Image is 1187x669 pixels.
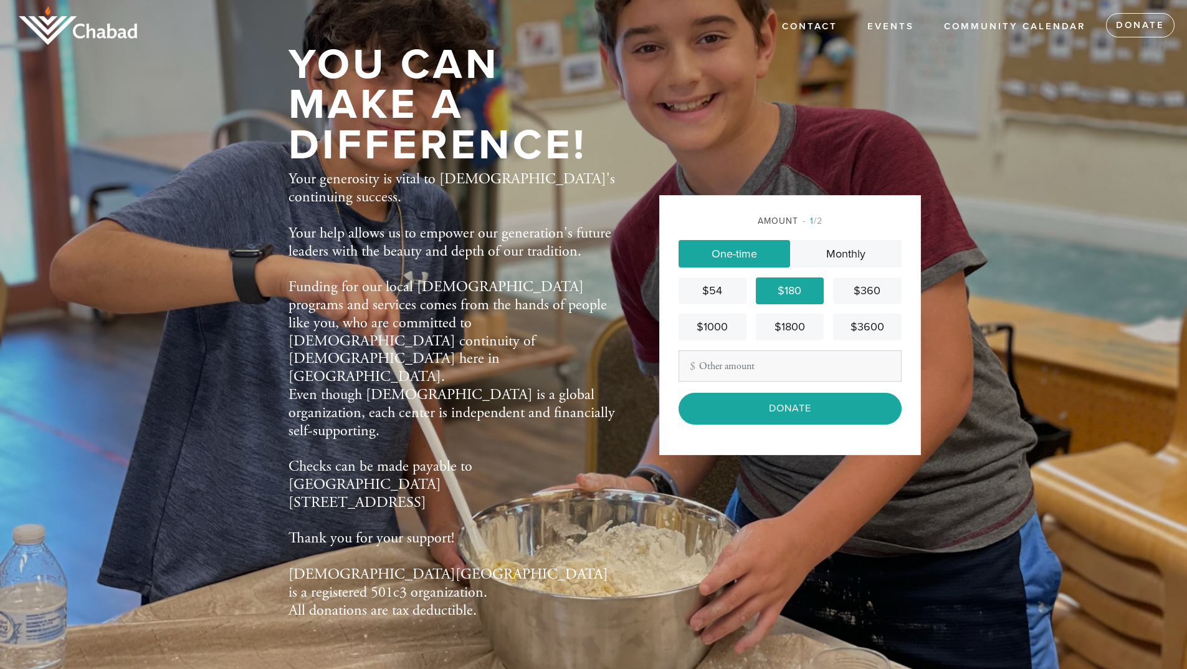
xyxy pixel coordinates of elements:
span: 1 [810,216,814,226]
a: $1800 [756,314,824,340]
a: $54 [679,277,746,304]
div: $1800 [761,319,819,335]
a: One-time [679,240,790,267]
img: logo_half.png [19,6,137,45]
a: Contact [773,15,847,39]
input: Donate [679,393,902,424]
h1: YOU CAN MAKE A DIFFERENCE! [288,45,619,166]
h4: Your generosity is vital to [DEMOGRAPHIC_DATA]'s continuing success. Your help allows us to empow... [288,170,619,619]
a: $360 [833,277,901,304]
input: Other amount [679,350,902,382]
div: Amount [679,214,902,228]
a: Donate [1106,13,1175,38]
div: $1000 [684,319,741,335]
div: $180 [761,282,819,299]
a: $3600 [833,314,901,340]
span: /2 [803,216,822,226]
div: $3600 [838,319,896,335]
a: $180 [756,277,824,304]
a: $1000 [679,314,746,340]
a: Events [858,15,923,39]
a: Monthly [790,240,902,267]
a: Community Calendar [935,15,1095,39]
div: $54 [684,282,741,299]
div: $360 [838,282,896,299]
